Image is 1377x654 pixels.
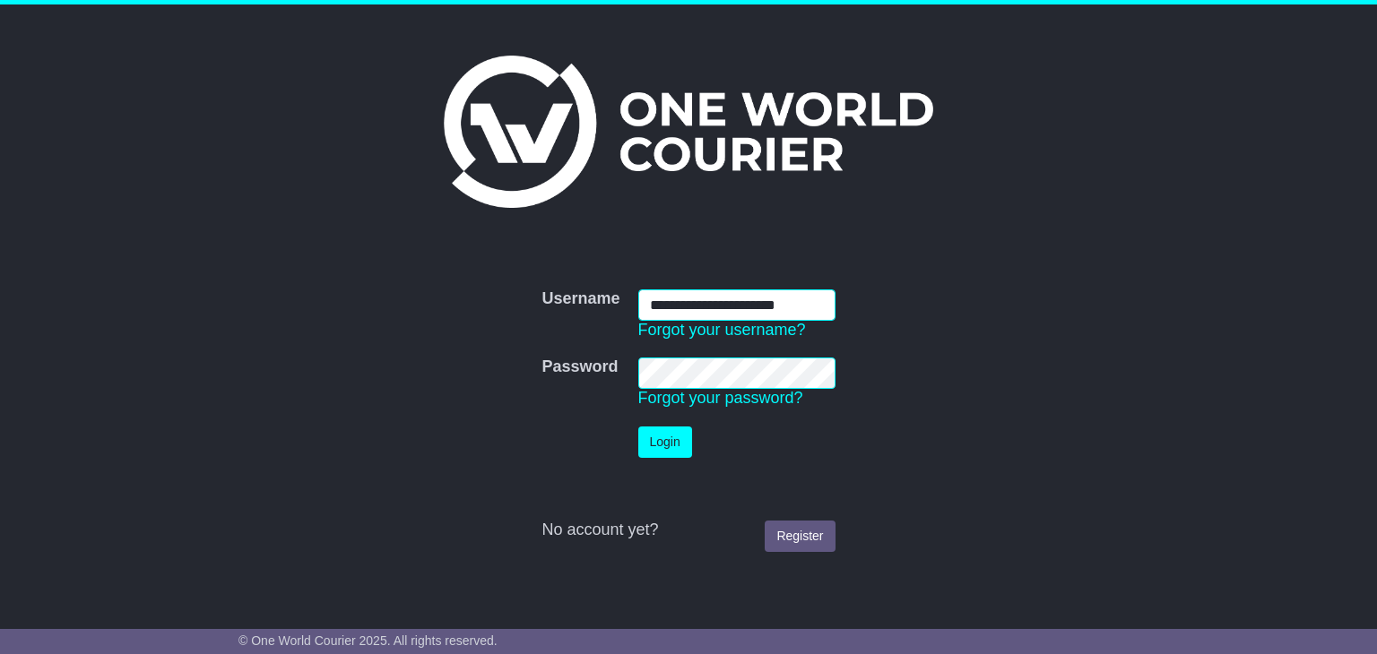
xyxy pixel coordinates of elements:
[238,633,498,648] span: © One World Courier 2025. All rights reserved.
[541,521,835,540] div: No account yet?
[638,321,806,339] a: Forgot your username?
[638,389,803,407] a: Forgot your password?
[638,426,692,458] button: Login
[541,289,619,309] label: Username
[541,357,618,377] label: Password
[765,521,835,552] a: Register
[444,56,933,208] img: One World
